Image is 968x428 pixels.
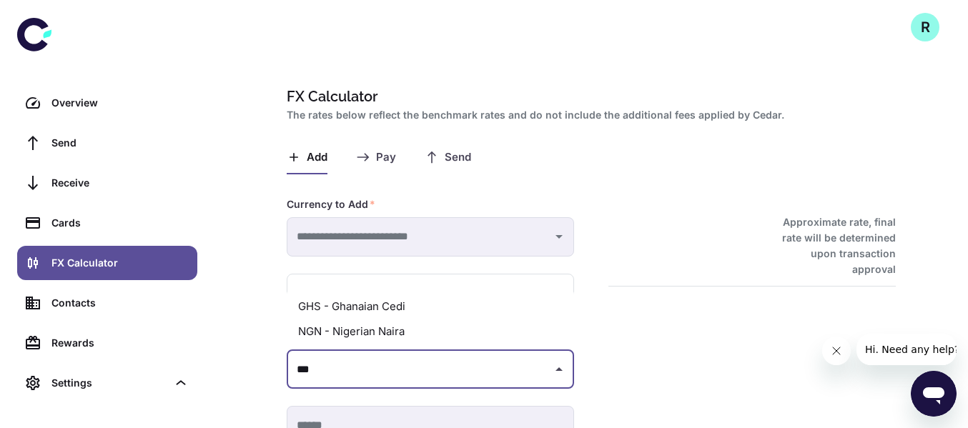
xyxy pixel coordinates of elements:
[911,13,939,41] button: R
[17,366,197,400] div: Settings
[549,359,569,379] button: Close
[51,375,167,391] div: Settings
[17,286,197,320] a: Contacts
[51,175,189,191] div: Receive
[17,126,197,160] a: Send
[287,319,574,344] li: NGN - Nigerian Naira
[376,151,396,164] span: Pay
[51,255,189,271] div: FX Calculator
[17,166,197,200] a: Receive
[51,135,189,151] div: Send
[856,334,957,365] iframe: Message from company
[307,151,327,164] span: Add
[287,107,890,123] h2: The rates below reflect the benchmark rates and do not include the additional fees applied by Cedar.
[911,371,957,417] iframe: Button to launch messaging window
[17,206,197,240] a: Cards
[51,215,189,231] div: Cards
[51,95,189,111] div: Overview
[17,246,197,280] a: FX Calculator
[51,335,189,351] div: Rewards
[287,294,574,319] li: GHS - Ghanaian Cedi
[445,151,471,164] span: Send
[822,337,851,365] iframe: Close message
[17,86,197,120] a: Overview
[287,197,375,211] label: Currency to Add
[51,295,189,311] div: Contacts
[287,86,890,107] h1: FX Calculator
[9,10,103,21] span: Hi. Need any help?
[17,326,197,360] a: Rewards
[766,214,896,277] h6: Approximate rate, final rate will be determined upon transaction approval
